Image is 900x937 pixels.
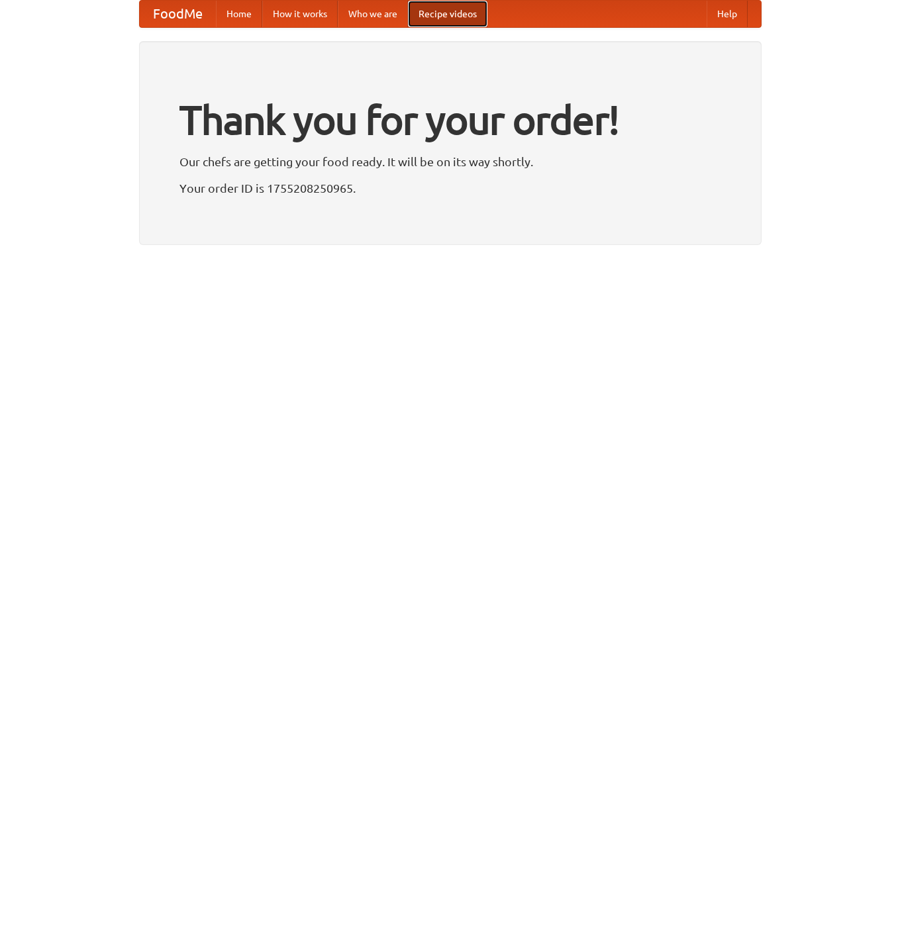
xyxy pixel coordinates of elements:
[408,1,487,27] a: Recipe videos
[179,88,721,152] h1: Thank you for your order!
[216,1,262,27] a: Home
[179,178,721,198] p: Your order ID is 1755208250965.
[338,1,408,27] a: Who we are
[140,1,216,27] a: FoodMe
[262,1,338,27] a: How it works
[707,1,748,27] a: Help
[179,152,721,172] p: Our chefs are getting your food ready. It will be on its way shortly.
